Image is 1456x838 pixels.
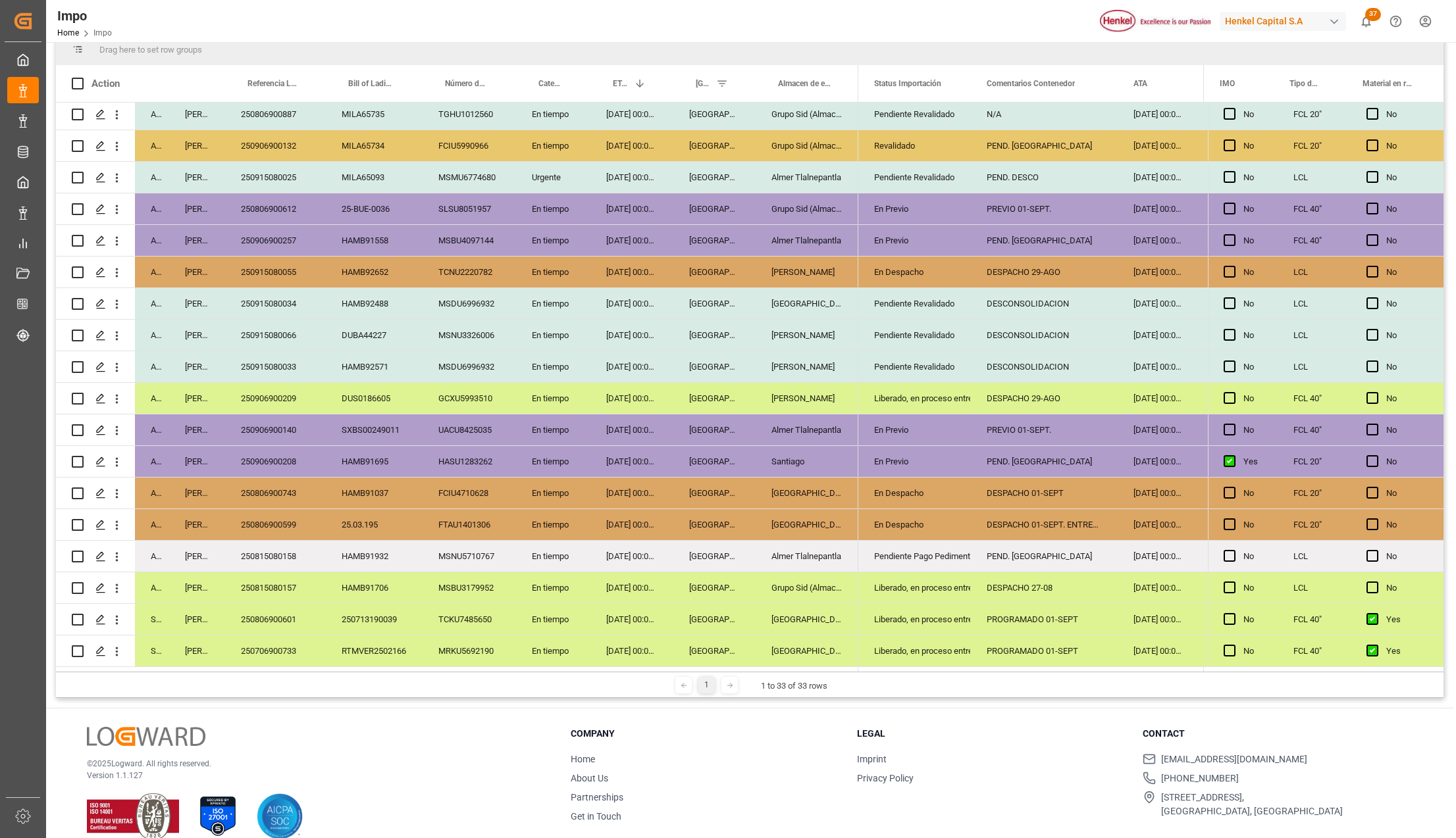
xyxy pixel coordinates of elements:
div: MSBU4097144 [423,225,516,256]
div: [PERSON_NAME] [169,604,225,635]
div: No [1386,131,1428,161]
div: En tiempo [516,225,590,256]
div: LCL [1278,288,1351,319]
div: 250906900132 [225,130,326,161]
span: ETA Aduana [613,79,629,88]
div: [DATE] 00:00:00 [1118,446,1197,477]
div: [PERSON_NAME] [756,351,858,382]
div: TGHU1012560 [423,99,516,130]
div: [PERSON_NAME] [169,383,225,414]
span: Tipo de Carga (LCL/FCL) [1289,79,1319,88]
button: Help Center [1381,7,1411,36]
div: Press SPACE to select this row. [56,162,858,193]
div: 250806900612 [225,193,326,224]
div: Arrived [135,572,169,603]
div: No [1386,162,1428,193]
a: Partnerships [571,792,623,802]
a: Home [57,28,79,37]
div: RTMVER2502166 [326,635,423,666]
div: HAMB91932 [326,541,423,572]
div: [GEOGRAPHIC_DATA] [756,478,858,508]
div: Almer Tlalnepantla [756,541,858,572]
div: En tiempo [516,446,590,477]
div: DESPACHO 27-08 [971,572,1118,603]
div: No [1243,99,1262,130]
div: [GEOGRAPHIC_DATA] [673,572,756,603]
a: Home [571,754,595,764]
div: Arrived [135,414,169,445]
div: PEND. [GEOGRAPHIC_DATA] [971,225,1118,256]
div: DESPACHO 29-AGO [971,383,1118,414]
span: 37 [1365,8,1381,21]
div: [DATE] 00:00:00 [590,414,673,445]
div: En tiempo [516,320,590,351]
div: [DATE] 00:00:00 [590,193,673,224]
div: Press SPACE to select this row. [56,541,858,572]
div: MSNU5710767 [423,541,516,572]
div: Almer Tlalnepantla [756,414,858,445]
div: En tiempo [516,257,590,287]
div: PEND. [GEOGRAPHIC_DATA] [971,446,1118,477]
div: [DATE] 00:00:00 [1118,225,1197,256]
div: Arrived [135,288,169,319]
div: DESCONSOLIDACION [971,351,1118,382]
div: [DATE] 00:00:00 [590,162,673,193]
div: [PERSON_NAME] [169,257,225,287]
button: show 37 new notifications [1351,7,1381,36]
div: Press SPACE to select this row. [56,257,858,288]
div: [GEOGRAPHIC_DATA] [673,509,756,540]
div: FCL 20" [1278,130,1351,161]
div: Arrived [135,99,169,130]
div: Almer Tlalnepantla [756,225,858,256]
div: HAMB91037 [326,478,423,508]
div: [DATE] 00:00:00 [1118,509,1197,540]
div: 250906900209 [225,383,326,414]
div: [PERSON_NAME] [756,383,858,414]
div: MSMU6774680 [423,162,516,193]
div: Press SPACE to select this row. [56,572,858,604]
span: Almacen de entrega [778,79,831,88]
div: DESPACHO 29-AGO [971,257,1118,287]
a: Privacy Policy [857,773,914,783]
div: En tiempo [516,130,590,161]
div: [PERSON_NAME] [169,320,225,351]
span: Comentarios Contenedor [987,79,1075,88]
div: [PERSON_NAME] [169,635,225,666]
div: [PERSON_NAME] [756,257,858,287]
span: Número de Contenedor [445,79,488,88]
div: HAMB92652 [326,257,423,287]
div: DESCONSOLIDACION [971,288,1118,319]
div: [DATE] 00:00:00 [590,99,673,130]
div: Press SPACE to select this row. [56,225,858,257]
div: Press SPACE to select this row. [56,446,858,478]
div: Press SPACE to select this row. [1208,383,1443,414]
div: [PERSON_NAME] [169,288,225,319]
div: FCL 20" [1278,446,1351,477]
div: FCL 40" [1278,225,1351,256]
div: [DATE] 00:00:00 [1118,257,1197,287]
div: DUS0186605 [326,383,423,414]
div: [DATE] 00:00:00 [590,320,673,351]
div: [GEOGRAPHIC_DATA] [756,635,858,666]
div: Press SPACE to select this row. [1208,320,1443,351]
div: [GEOGRAPHIC_DATA] [673,193,756,224]
div: 250915080034 [225,288,326,319]
div: Arrived [135,478,169,508]
div: FCL 40" [1278,604,1351,635]
div: [GEOGRAPHIC_DATA] [673,446,756,477]
div: DESPACHO 01-SEPT. ENTREGAR 02-09 [971,509,1118,540]
div: SXBS00249011 [326,414,423,445]
div: [DATE] 00:00:00 [590,446,673,477]
div: En tiempo [516,572,590,603]
div: LCL [1278,320,1351,351]
div: No [1243,131,1262,161]
div: [GEOGRAPHIC_DATA] [673,130,756,161]
div: 250706900733 [225,635,326,666]
div: [PERSON_NAME] [169,193,225,224]
a: About Us [571,773,608,783]
div: MSNU3326006 [423,320,516,351]
div: En tiempo [516,288,590,319]
div: PROGRAMADO 01-SEPT [971,604,1118,635]
div: 25-BUE-0036 [326,193,423,224]
div: Press SPACE to select this row. [56,478,858,509]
